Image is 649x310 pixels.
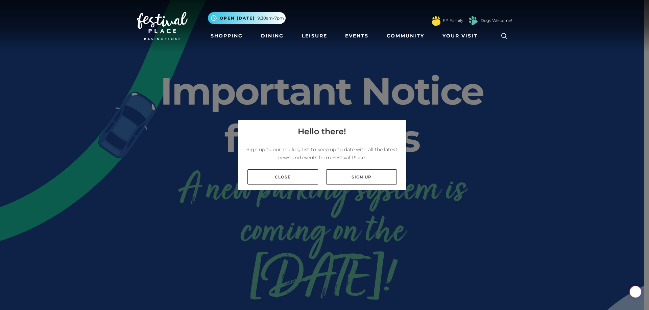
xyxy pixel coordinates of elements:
[442,32,478,39] span: Your Visit
[208,30,245,42] a: Shopping
[208,12,286,24] button: Open [DATE] 9.30am-7pm
[258,15,284,21] span: 9.30am-7pm
[342,30,371,42] a: Events
[220,15,255,21] span: Open [DATE]
[243,145,401,162] p: Sign up to our mailing list to keep up to date with all the latest news and events from Festival ...
[247,169,318,185] a: Close
[326,169,397,185] a: Sign up
[481,18,512,24] a: Dogs Welcome!
[440,30,484,42] a: Your Visit
[258,30,286,42] a: Dining
[443,18,463,24] a: FP Family
[299,30,330,42] a: Leisure
[298,125,346,138] h4: Hello there!
[384,30,427,42] a: Community
[137,12,188,40] img: Festival Place Logo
